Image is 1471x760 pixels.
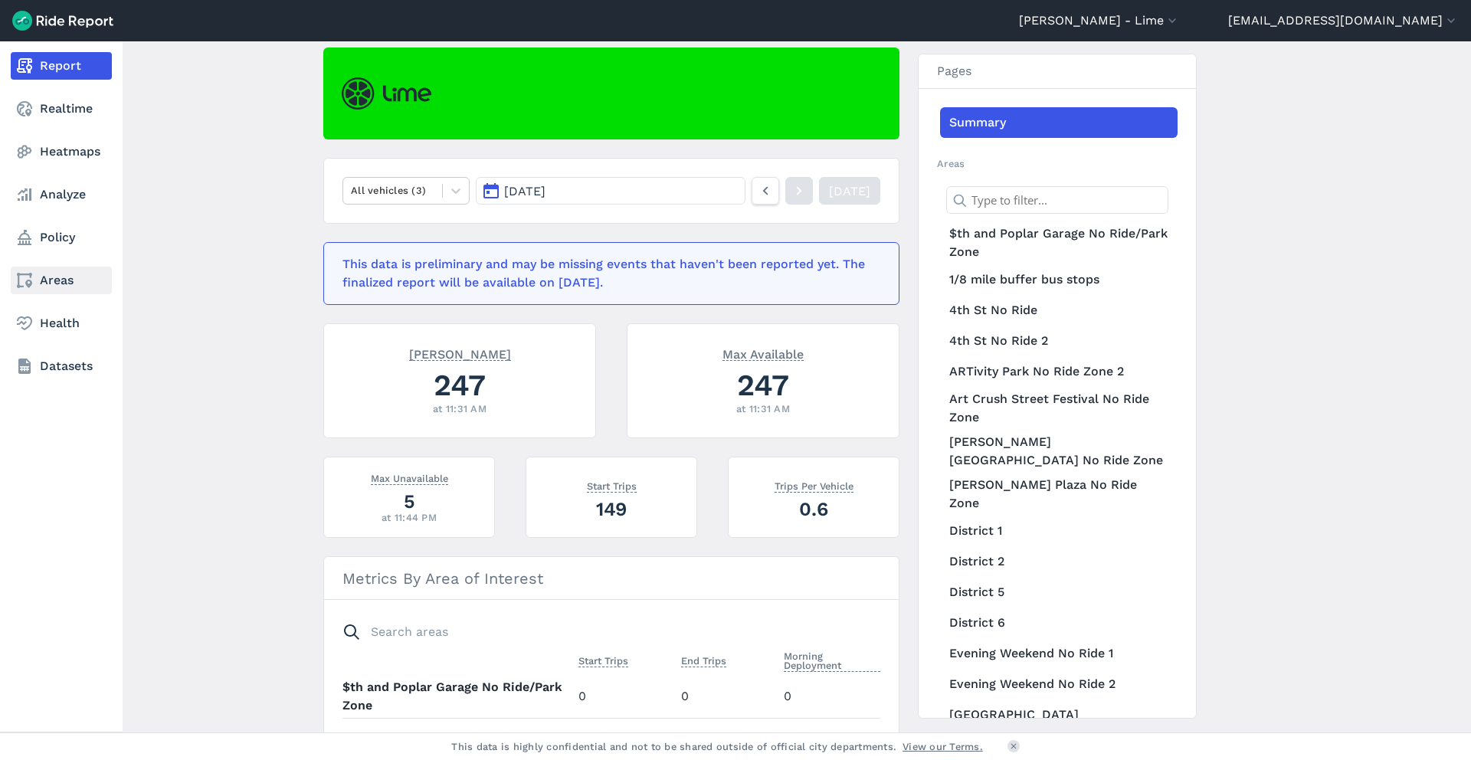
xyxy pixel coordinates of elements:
a: Realtime [11,95,112,123]
a: Datasets [11,352,112,380]
a: Evening Weekend No Ride 2 [940,669,1178,699]
a: [DATE] [819,177,880,205]
span: [DATE] [504,184,545,198]
button: Morning Deployment [784,647,880,675]
h3: Pages [919,54,1196,89]
button: Start Trips [578,652,628,670]
a: Health [11,310,112,337]
span: Max Available [722,346,804,361]
img: Ride Report [12,11,113,31]
h2: Areas [937,156,1178,171]
a: 4th St No Ride 2 [940,326,1178,356]
a: ARTivity Park No Ride Zone 2 [940,356,1178,387]
button: [PERSON_NAME] - Lime [1019,11,1180,30]
div: 5 [342,488,476,515]
div: at 11:31 AM [646,401,880,416]
a: 1/8 mile buffer bus stops [940,264,1178,295]
div: 247 [646,364,880,406]
td: 0 [778,676,880,718]
a: District 6 [940,608,1178,638]
button: [EMAIL_ADDRESS][DOMAIN_NAME] [1228,11,1459,30]
a: [PERSON_NAME] Plaza No Ride Zone [940,473,1178,516]
a: Report [11,52,112,80]
span: Start Trips [587,477,637,493]
a: Heatmaps [11,138,112,165]
td: 0 [675,676,778,718]
td: 0 [572,676,675,718]
a: Art Crush Street Festival No Ride Zone [940,387,1178,430]
img: Lime [342,77,431,110]
span: Trips Per Vehicle [775,477,853,493]
h3: Metrics By Area of Interest [324,557,899,600]
div: 149 [545,496,678,522]
span: Max Unavailable [371,470,448,485]
a: Policy [11,224,112,251]
a: District 1 [940,516,1178,546]
div: at 11:44 PM [342,510,476,525]
input: Search areas [333,618,871,646]
span: Start Trips [578,652,628,667]
span: End Trips [681,652,726,667]
td: 103 [675,718,778,760]
a: [GEOGRAPHIC_DATA] [940,699,1178,730]
a: [PERSON_NAME][GEOGRAPHIC_DATA] No Ride Zone [940,430,1178,473]
a: District 2 [940,546,1178,577]
button: [DATE] [476,177,745,205]
td: 100 [572,718,675,760]
div: 0.6 [747,496,880,522]
input: Type to filter... [946,186,1168,214]
a: Areas [11,267,112,294]
div: This data is preliminary and may be missing events that haven't been reported yet. The finalized ... [342,255,871,292]
a: 4th St No Ride [940,295,1178,326]
a: View our Terms. [903,739,983,754]
a: Analyze [11,181,112,208]
a: District 5 [940,577,1178,608]
div: at 11:31 AM [342,401,577,416]
div: 247 [342,364,577,406]
a: Evening Weekend No Ride 1 [940,638,1178,669]
span: Morning Deployment [784,647,880,672]
a: $th and Poplar Garage No Ride/Park Zone [940,221,1178,264]
a: Summary [940,107,1178,138]
span: [PERSON_NAME] [409,346,511,361]
th: $th and Poplar Garage No Ride/Park Zone [342,676,572,718]
th: 1/8 mile buffer bus stops [342,718,572,760]
td: 183 [778,718,880,760]
button: End Trips [681,652,726,670]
